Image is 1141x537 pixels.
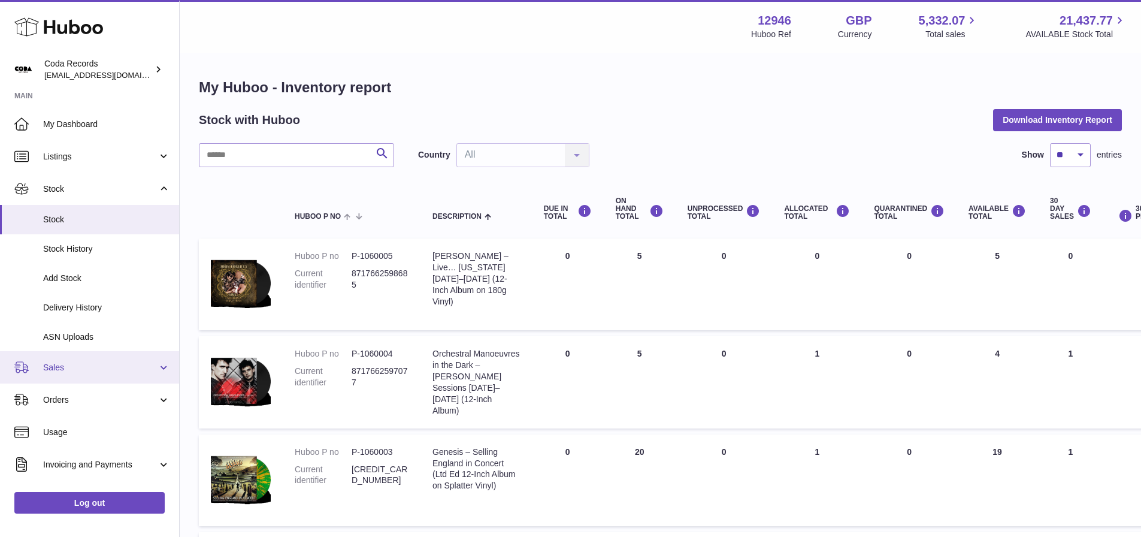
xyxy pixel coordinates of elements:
td: 0 [532,435,604,526]
dd: P-1060003 [352,447,408,458]
div: DUE IN TOTAL [544,204,592,221]
div: ON HAND Total [616,197,664,221]
dt: Huboo P no [295,447,352,458]
dd: [CREDIT_CARD_NUMBER] [352,464,408,487]
td: 0 [772,239,862,330]
img: product image [211,447,271,511]
td: 0 [676,239,773,330]
span: 5,332.07 [919,13,966,29]
dt: Current identifier [295,268,352,291]
span: 0 [907,251,912,261]
td: 1 [772,435,862,526]
span: Description [432,213,482,221]
dd: P-1060005 [352,251,408,262]
td: 5 [604,336,676,428]
span: Huboo P no [295,213,341,221]
img: haz@pcatmedia.com [14,61,32,79]
h2: Stock with Huboo [199,112,300,128]
span: 0 [907,349,912,358]
img: product image [211,348,271,413]
a: 5,332.07 Total sales [919,13,979,40]
a: Log out [14,492,165,514]
div: Currency [838,29,872,40]
td: 5 [957,239,1038,330]
strong: 12946 [758,13,791,29]
span: Stock History [43,243,170,255]
dd: 8717662597077 [352,366,408,388]
div: UNPROCESSED Total [688,204,761,221]
span: [EMAIL_ADDRESS][DOMAIN_NAME] [44,70,176,80]
div: AVAILABLE Total [969,204,1026,221]
label: Country [418,149,450,161]
div: [PERSON_NAME] – Live… [US_STATE] [DATE]–[DATE] (12-Inch Album on 180g Vinyl) [432,251,520,307]
span: Add Stock [43,273,170,284]
dd: P-1060004 [352,348,408,360]
td: 1 [772,336,862,428]
td: 0 [1038,239,1103,330]
dt: Current identifier [295,464,352,487]
button: Download Inventory Report [993,109,1122,131]
td: 0 [532,239,604,330]
div: Orchestral Manoeuvres in the Dark – [PERSON_NAME] Sessions [DATE]–[DATE] (12-Inch Album) [432,348,520,416]
span: Invoicing and Payments [43,459,158,470]
div: Genesis – Selling England in Concert (Ltd Ed 12-Inch Album on Splatter Vinyl) [432,447,520,492]
span: Listings [43,151,158,162]
dt: Huboo P no [295,251,352,262]
td: 20 [604,435,676,526]
td: 4 [957,336,1038,428]
div: QUARANTINED Total [874,204,945,221]
img: product image [211,251,271,315]
span: My Dashboard [43,119,170,130]
span: Total sales [925,29,979,40]
dd: 8717662598685 [352,268,408,291]
span: Stock [43,183,158,195]
span: Stock [43,214,170,225]
span: Usage [43,427,170,438]
td: 5 [604,239,676,330]
div: 30 DAY SALES [1050,197,1091,221]
a: 21,437.77 AVAILABLE Stock Total [1025,13,1127,40]
label: Show [1022,149,1044,161]
span: Orders [43,394,158,406]
h1: My Huboo - Inventory report [199,78,1122,97]
td: 0 [676,336,773,428]
span: ASN Uploads [43,331,170,343]
td: 1 [1038,336,1103,428]
td: 0 [532,336,604,428]
span: entries [1097,149,1122,161]
td: 0 [676,435,773,526]
span: 21,437.77 [1060,13,1113,29]
div: Huboo Ref [751,29,791,40]
span: 0 [907,447,912,457]
strong: GBP [846,13,871,29]
div: ALLOCATED Total [784,204,850,221]
td: 1 [1038,435,1103,526]
td: 19 [957,435,1038,526]
dt: Huboo P no [295,348,352,360]
span: Sales [43,362,158,373]
span: AVAILABLE Stock Total [1025,29,1127,40]
dt: Current identifier [295,366,352,388]
div: Coda Records [44,58,152,81]
span: Delivery History [43,302,170,313]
